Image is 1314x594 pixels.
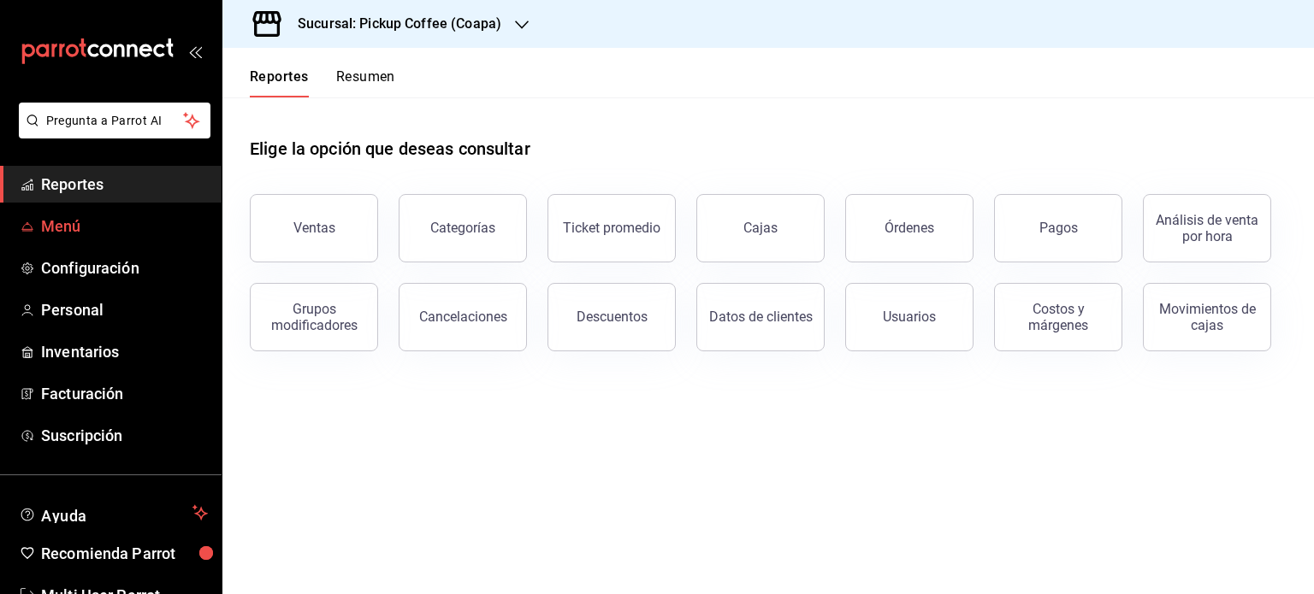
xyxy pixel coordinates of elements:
[293,220,335,236] div: Ventas
[41,298,208,321] span: Personal
[1005,301,1111,333] div: Costos y márgenes
[1039,220,1078,236] div: Pagos
[250,283,378,351] button: Grupos modificadores
[1154,301,1260,333] div: Movimientos de cajas
[41,542,208,565] span: Recomienda Parrot
[696,283,825,351] button: Datos de clientes
[577,309,648,325] div: Descuentos
[696,194,825,262] a: Cajas
[41,503,186,523] span: Ayuda
[12,124,210,142] a: Pregunta a Parrot AI
[46,112,184,130] span: Pregunta a Parrot AI
[41,256,208,279] span: Configuración
[250,68,395,97] div: navigation tabs
[19,103,210,138] button: Pregunta a Parrot AI
[250,194,378,262] button: Ventas
[547,194,676,262] button: Ticket promedio
[261,301,367,333] div: Grupos modificadores
[41,382,208,405] span: Facturación
[563,220,660,236] div: Ticket promedio
[547,283,676,351] button: Descuentos
[41,173,208,196] span: Reportes
[41,340,208,363] span: Inventarios
[188,44,202,58] button: open_drawer_menu
[994,194,1122,262] button: Pagos
[1154,212,1260,244] div: Análisis de venta por hora
[845,194,974,262] button: Órdenes
[399,194,527,262] button: Categorías
[419,309,507,325] div: Cancelaciones
[845,283,974,351] button: Usuarios
[743,218,778,238] div: Cajas
[1143,194,1271,262] button: Análisis de venta por hora
[430,220,495,236] div: Categorías
[709,309,813,325] div: Datos de clientes
[41,424,208,447] span: Suscripción
[250,136,530,162] h1: Elige la opción que deseas consultar
[885,220,934,236] div: Órdenes
[1143,283,1271,351] button: Movimientos de cajas
[994,283,1122,351] button: Costos y márgenes
[284,14,501,34] h3: Sucursal: Pickup Coffee (Coapa)
[883,309,936,325] div: Usuarios
[41,215,208,238] span: Menú
[250,68,309,97] button: Reportes
[399,283,527,351] button: Cancelaciones
[336,68,395,97] button: Resumen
